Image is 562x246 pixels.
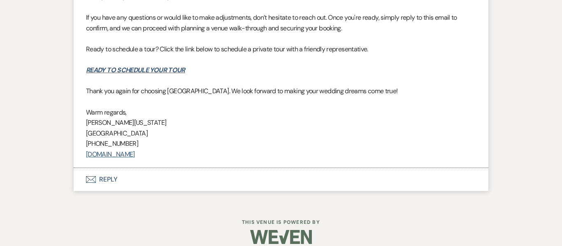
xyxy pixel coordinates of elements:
p: [PERSON_NAME][US_STATE] [86,117,476,128]
a: READY TO SCHEDULE YOUR TOUR [86,66,185,74]
p: Warm regards, [86,107,476,118]
p: Ready to schedule a tour? Click the link below to schedule a private tour with a friendly represe... [86,44,476,55]
p: [GEOGRAPHIC_DATA] [86,128,476,139]
p: Thank you again for choosing [GEOGRAPHIC_DATA]. We look forward to making your wedding dreams com... [86,86,476,97]
p: [PHONE_NUMBER] [86,138,476,149]
p: If you have any questions or would like to make adjustments, don’t hesitate to reach out. Once yo... [86,12,476,33]
a: [DOMAIN_NAME] [86,150,135,159]
button: Reply [74,168,488,191]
